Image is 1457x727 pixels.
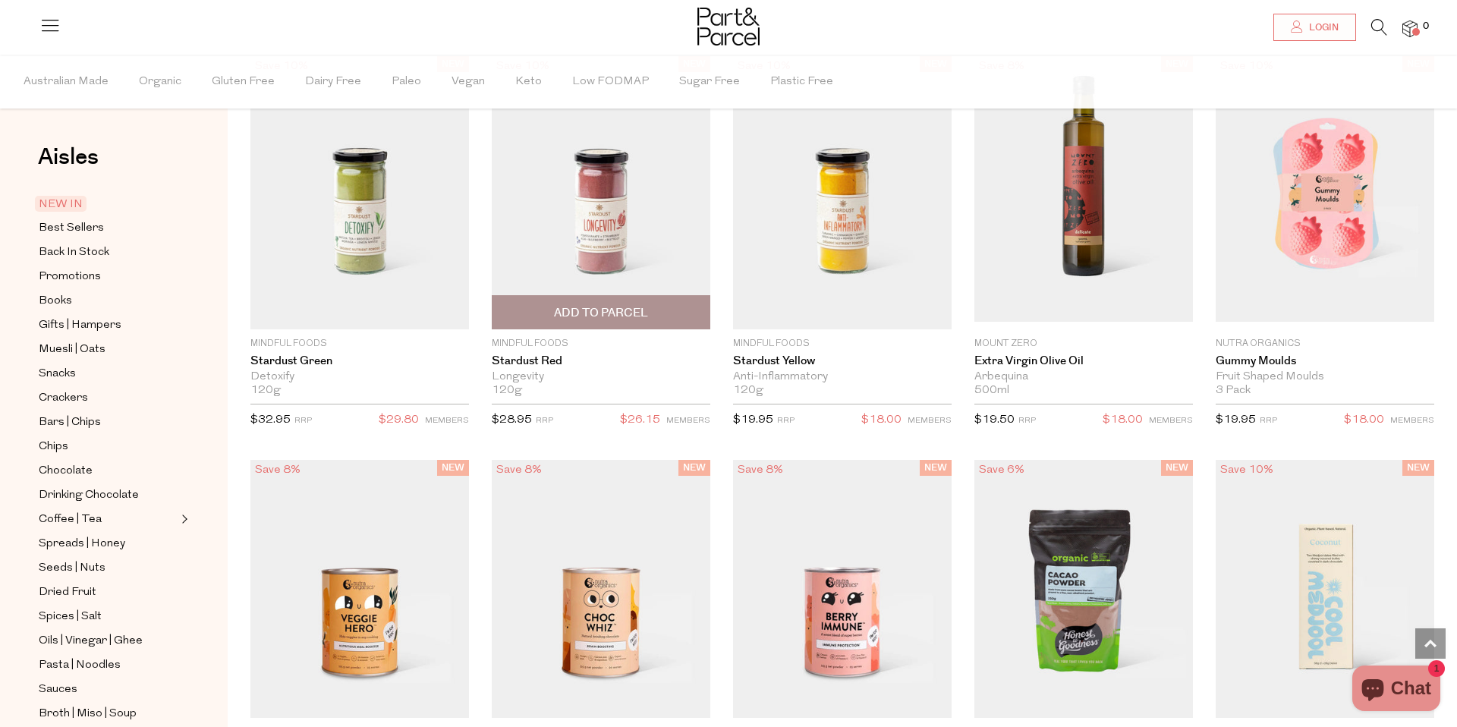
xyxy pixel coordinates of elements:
span: NEW IN [35,196,87,212]
img: Stardust Green [250,56,469,329]
inbox-online-store-chat: Shopify online store chat [1348,666,1445,715]
span: Dairy Free [305,55,361,109]
span: 120g [733,384,763,398]
small: MEMBERS [666,417,710,425]
small: MEMBERS [1149,417,1193,425]
a: NEW IN [39,195,177,213]
img: Part&Parcel [697,8,760,46]
img: Stardust Red [492,56,710,329]
img: Extra Virgin Olive Oil [974,64,1193,322]
div: Save 10% [1216,460,1278,480]
a: Gummy Moulds [1216,354,1434,368]
span: Plastic Free [770,55,833,109]
p: Mindful Foods [492,337,710,351]
span: 0 [1419,20,1433,33]
span: Gifts | Hampers [39,316,121,335]
div: Arbequina [974,370,1193,384]
div: Detoxify [250,370,469,384]
a: Snacks [39,364,177,383]
span: Vegan [452,55,485,109]
span: Pasta | Noodles [39,656,121,675]
a: Chips [39,437,177,456]
span: 3 Pack [1216,384,1251,398]
a: Spreads | Honey [39,534,177,553]
p: Mindful Foods [250,337,469,351]
img: Veggie Hero [250,460,469,718]
span: Back In Stock [39,244,109,262]
img: Berry Immune [733,460,952,718]
a: Extra Virgin Olive Oil [974,354,1193,368]
span: $18.00 [1344,411,1384,430]
span: Crackers [39,389,88,408]
a: Bars | Chips [39,413,177,432]
span: Coffee | Tea [39,511,102,529]
small: MEMBERS [908,417,952,425]
a: Oils | Vinegar | Ghee [39,631,177,650]
div: Longevity [492,370,710,384]
span: $32.95 [250,414,291,426]
div: Save 6% [974,460,1029,480]
a: Books [39,291,177,310]
a: Gifts | Hampers [39,316,177,335]
img: Stardust Yellow [733,56,952,329]
a: Back In Stock [39,243,177,262]
span: Paleo [392,55,421,109]
a: Best Sellers [39,219,177,238]
small: RRP [777,417,795,425]
button: Expand/Collapse Coffee | Tea [178,510,188,528]
span: Bars | Chips [39,414,101,432]
span: Spices | Salt [39,608,102,626]
div: Save 8% [492,460,546,480]
img: Choc Whiz [492,460,710,718]
span: Organic [139,55,181,109]
a: 0 [1402,20,1418,36]
span: $19.95 [1216,414,1256,426]
div: Fruit Shaped Moulds [1216,370,1434,384]
span: NEW [920,460,952,476]
small: RRP [1018,417,1036,425]
a: Dried Fruit [39,583,177,602]
a: Broth | Miso | Soup [39,704,177,723]
a: Promotions [39,267,177,286]
span: Muesli | Oats [39,341,105,359]
span: 500ml [974,384,1009,398]
a: Stardust Yellow [733,354,952,368]
p: Mount Zero [974,337,1193,351]
span: Low FODMAP [572,55,649,109]
a: Stardust Green [250,354,469,368]
span: Oils | Vinegar | Ghee [39,632,143,650]
a: Chocolate [39,461,177,480]
span: $29.80 [379,411,419,430]
img: Chocolate Date [1216,460,1434,718]
span: Dried Fruit [39,584,96,602]
span: $18.00 [861,411,902,430]
span: Sugar Free [679,55,740,109]
a: Muesli | Oats [39,340,177,359]
a: Sauces [39,680,177,699]
a: Spices | Salt [39,607,177,626]
small: RRP [294,417,312,425]
span: Chips [39,438,68,456]
span: Books [39,292,72,310]
span: NEW [1402,460,1434,476]
span: $19.95 [733,414,773,426]
span: $19.50 [974,414,1015,426]
a: Coffee | Tea [39,510,177,529]
img: Gummy Moulds [1216,64,1434,322]
div: Save 8% [733,460,788,480]
a: Login [1273,14,1356,41]
a: Stardust Red [492,354,710,368]
small: RRP [1260,417,1277,425]
span: Broth | Miso | Soup [39,705,137,723]
p: Mindful Foods [733,337,952,351]
span: $28.95 [492,414,532,426]
span: Gluten Free [212,55,275,109]
span: 120g [492,384,522,398]
a: Pasta | Noodles [39,656,177,675]
p: Nutra Organics [1216,337,1434,351]
span: Best Sellers [39,219,104,238]
small: RRP [536,417,553,425]
a: Crackers [39,389,177,408]
span: 120g [250,384,281,398]
span: Add To Parcel [554,305,648,321]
